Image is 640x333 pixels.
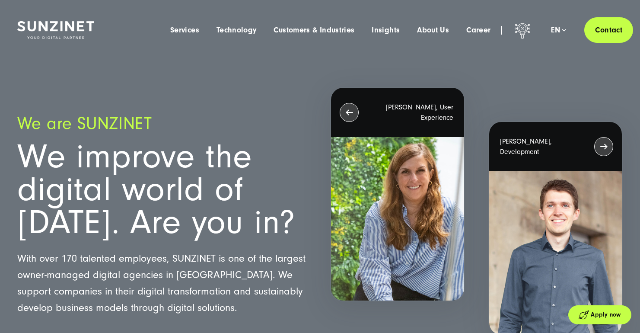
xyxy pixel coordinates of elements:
div: en [551,26,566,35]
a: About Us [417,26,449,35]
a: Insights [372,26,400,35]
div: [PERSON_NAME], User Experience [331,88,464,137]
span: We are SUNZINET [17,114,152,133]
a: Contact [584,17,633,43]
button: [PERSON_NAME], User Experience SandraL_1300x1300-1 [330,87,465,301]
p: [PERSON_NAME], Development [500,136,579,157]
a: Career [466,26,490,35]
span: We improve the digital world of [DATE]. Are you in? [17,138,295,242]
a: Customers & Industries [274,26,354,35]
span: With over 170 talented employees, SUNZINET is one of the largest owner-managed digital agencies i... [17,253,306,314]
img: SUNZINET Full Service Digital Agentur [17,21,94,39]
a: Services [170,26,199,35]
img: SandraL_1300x1300-1 [331,137,464,301]
a: Apply now [568,305,631,324]
a: Technology [217,26,257,35]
